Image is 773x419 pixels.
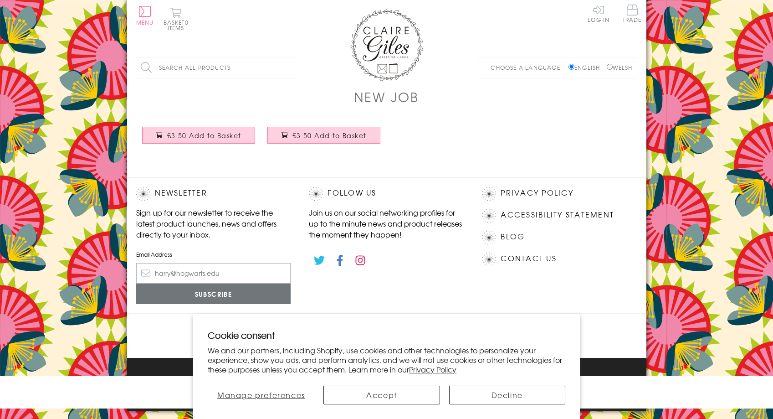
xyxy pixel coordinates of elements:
[287,57,296,78] input: Search
[491,63,567,72] p: Choose a language:
[623,5,642,22] span: Trade
[501,231,525,243] a: Blog
[354,88,419,106] h1: New Job
[136,120,261,159] a: New Job Card, Blue Stars, Good Luck, padded star embellished £3.50 Add to Basket
[136,18,154,26] span: Menu
[501,253,556,265] a: Contact Us
[136,187,291,201] h2: Newsletter
[167,131,241,140] span: £3.50 Add to Basket
[501,209,614,221] a: Accessibility Statement
[501,187,573,199] a: Privacy Policy
[309,207,464,240] p: Join us on our social networking profiles for up to the minute news and product releases the mome...
[607,63,633,72] label: Welsh
[136,263,291,284] input: harry@hogwarts.edu
[568,63,604,72] label: English
[267,127,380,144] button: £3.50 Add to Basket
[208,346,565,374] p: We and our partners, including Shopify, use cookies and other technologies to personalize your ex...
[136,57,296,78] input: Search all products
[607,64,613,70] input: Welsh
[409,364,456,375] a: Privacy Policy
[623,5,642,24] a: Trade
[208,329,565,341] h2: Cookie consent
[323,386,440,404] button: Accept
[164,7,189,31] button: Basket0 items
[261,120,387,159] a: New Job Card, Good Luck, Embellished with a padded star £3.50 Add to Basket
[350,9,423,81] img: Claire Giles Greetings Cards
[168,18,189,32] span: 0 items
[136,6,154,25] button: Menu
[292,131,367,140] span: £3.50 Add to Basket
[309,187,464,201] h2: Follow Us
[568,64,574,70] input: English
[136,207,291,240] p: Sign up for our newsletter to receive the latest product launches, news and offers directly to yo...
[217,389,305,400] span: Manage preferences
[588,5,609,22] a: Log In
[136,284,291,304] input: Subscribe
[449,386,565,404] button: Decline
[136,250,291,259] label: Email Address
[208,386,314,404] button: Manage preferences
[142,127,255,144] button: £3.50 Add to Basket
